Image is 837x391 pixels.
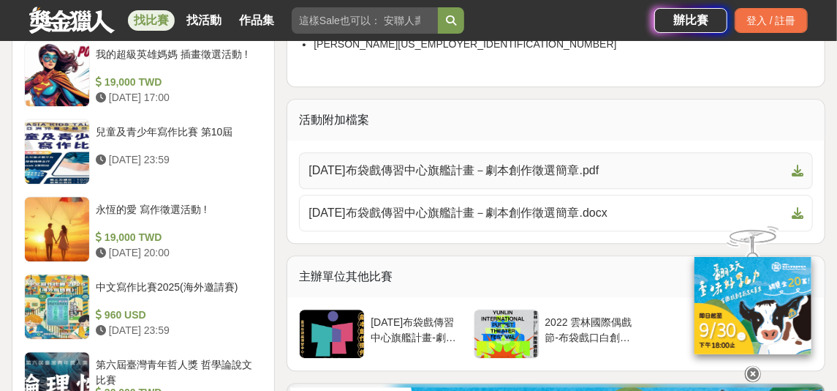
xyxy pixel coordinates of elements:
div: 2022 雲林國際偶戲節-布袋戲口白創意競賽 [545,315,633,343]
li: [PERSON_NAME][US_EMPLOYER_IDENTIFICATION_NUMBER] [314,37,813,67]
div: 19,000 TWD [96,230,257,245]
a: 作品集 [233,10,280,31]
a: 永恆的愛 寫作徵選活動 ! 19,000 TWD [DATE] 20:00 [24,196,262,262]
div: 第六屆臺灣青年哲人獎 哲學論說文比賽 [96,357,257,385]
a: 我的超級英雄媽媽 插畫徵選活動 ! 19,000 TWD [DATE] 17:00 [24,41,262,107]
a: 找比賽 [128,10,175,31]
a: 辦比賽 [654,8,727,33]
div: [DATE] 23:59 [96,323,257,338]
div: [DATE] 20:00 [96,245,257,261]
img: ff197300-f8ee-455f-a0ae-06a3645bc375.jpg [694,257,811,354]
a: 中文寫作比賽2025(海外邀請賽) 960 USD [DATE] 23:59 [24,274,262,340]
a: [DATE]布袋戲傳習中心旗艦計畫－劇本創作徵選簡章.docx [299,195,813,231]
span: [DATE]布袋戲傳習中心旗艦計畫－劇本創作徵選簡章.pdf [308,162,786,179]
div: 主辦單位其他比賽 [287,256,825,297]
div: 兒童及青少年寫作比賽 第10屆 [96,124,257,152]
div: [DATE] 17:00 [96,90,257,105]
a: [DATE]布袋戲傳習中心旗艦計畫－劇本創作徵選簡章.pdf [299,152,813,189]
div: 19,000 TWD [96,75,257,90]
div: 登入 / 註冊 [735,8,808,33]
a: 找活動 [181,10,227,31]
div: 960 USD [96,308,257,323]
div: 中文寫作比賽2025(海外邀請賽) [96,280,257,308]
div: [DATE]布袋戲傳習中心旗艦計畫-劇本創作徵選 [371,315,458,343]
div: 我的超級英雄媽媽 插畫徵選活動 ! [96,47,257,75]
a: 兒童及青少年寫作比賽 第10屆 [DATE] 23:59 [24,119,262,185]
div: [DATE] 23:59 [96,152,257,168]
a: 2022 雲林國際偶戲節-布袋戲口白創意競賽 [474,309,639,359]
a: [DATE]布袋戲傳習中心旗艦計畫-劇本創作徵選 [299,309,464,359]
span: [DATE]布袋戲傳習中心旗艦計畫－劇本創作徵選簡章.docx [308,204,786,222]
div: 永恆的愛 寫作徵選活動 ! [96,202,257,230]
input: 這樣Sale也可以： 安聯人壽創意銷售法募集 [292,7,438,34]
div: 活動附加檔案 [287,100,825,141]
